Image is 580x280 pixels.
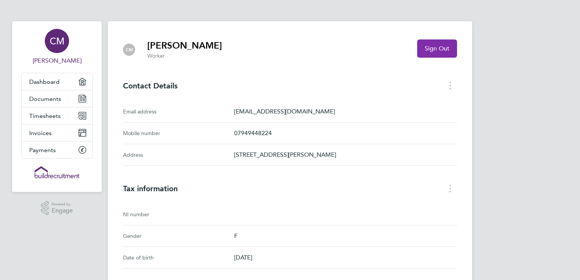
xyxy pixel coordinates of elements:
div: Mobile number [123,129,234,138]
span: Invoices [29,129,52,137]
button: Tax information menu [443,182,457,194]
a: Invoices [22,124,92,141]
h2: [PERSON_NAME] [147,39,222,52]
p: Worker [147,52,222,60]
a: Go to home page [21,166,93,178]
button: Contact Details menu [443,80,457,91]
a: CM[PERSON_NAME] [21,29,93,65]
a: Payments [22,142,92,158]
span: Timesheets [29,112,61,120]
div: Date of birth [123,253,234,262]
nav: Main navigation [12,21,102,192]
a: Powered byEngage [41,201,73,216]
div: Gender [123,231,234,241]
p: 07949448224 [234,129,457,138]
a: Dashboard [22,73,92,90]
h3: Tax information [123,184,457,193]
span: Powered by [52,201,73,208]
h3: Contact Details [123,81,457,90]
span: CM [50,36,65,46]
span: Chevonne Mccann [21,56,93,65]
a: Documents [22,90,92,107]
div: Chevonne Mccann [123,44,135,56]
button: Sign Out [417,39,457,58]
img: buildrec-logo-retina.png [35,166,79,178]
p: F [234,231,457,241]
span: Sign Out [425,45,449,52]
span: Engage [52,208,73,214]
a: Timesheets [22,107,92,124]
span: Dashboard [29,78,60,85]
div: NI number [123,210,234,219]
div: Email address [123,107,234,116]
p: [STREET_ADDRESS][PERSON_NAME] [234,150,457,159]
span: Payments [29,146,56,154]
p: [DATE] [234,253,457,262]
p: [EMAIL_ADDRESS][DOMAIN_NAME] [234,107,457,116]
span: Documents [29,95,61,102]
span: CM [126,47,133,52]
div: Address [123,150,234,159]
